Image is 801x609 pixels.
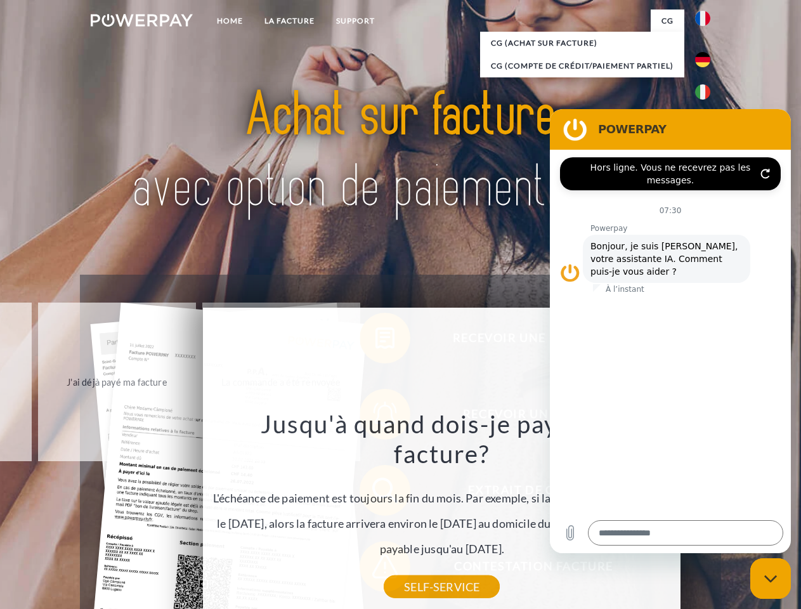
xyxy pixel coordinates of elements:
[750,558,791,599] iframe: Bouton de lancement de la fenêtre de messagerie, conversation en cours
[695,84,710,100] img: it
[384,575,500,598] a: SELF-SERVICE
[91,14,193,27] img: logo-powerpay-white.svg
[651,10,684,32] a: CG
[480,32,684,55] a: CG (achat sur facture)
[211,409,674,469] h3: Jusqu'à quand dois-je payer ma facture?
[254,10,325,32] a: LA FACTURE
[206,10,254,32] a: Home
[480,55,684,77] a: CG (Compte de crédit/paiement partiel)
[211,409,674,587] div: L'échéance de paiement est toujours la fin du mois. Par exemple, si la commande a été passée le [...
[695,11,710,26] img: fr
[121,61,680,243] img: title-powerpay_fr.svg
[550,109,791,553] iframe: Fenêtre de messagerie
[325,10,386,32] a: Support
[46,373,188,390] div: J'ai déjà payé ma facture
[695,52,710,67] img: de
